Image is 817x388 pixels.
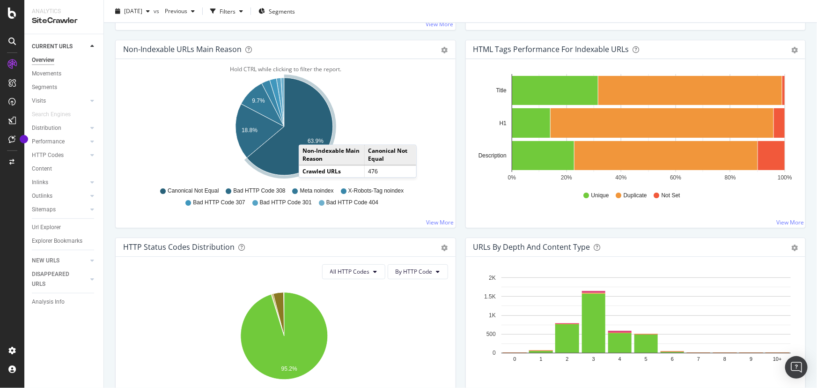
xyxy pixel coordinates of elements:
[299,165,364,178] td: Crawled URLs
[32,205,56,215] div: Sitemaps
[489,275,496,281] text: 2K
[32,69,61,79] div: Movements
[193,199,245,207] span: Bad HTTP Code 307
[111,4,154,19] button: [DATE]
[473,242,590,252] div: URLs by Depth and Content Type
[723,356,726,362] text: 8
[123,74,445,183] svg: A chart.
[539,356,542,362] text: 1
[32,236,97,246] a: Explorer Bookmarks
[473,74,795,183] svg: A chart.
[326,199,378,207] span: Bad HTTP Code 404
[561,174,572,181] text: 20%
[32,269,79,289] div: DISAPPEARED URLS
[32,42,73,52] div: CURRENT URLS
[32,297,65,307] div: Analysis Info
[32,236,82,246] div: Explorer Bookmarks
[32,269,88,289] a: DISAPPEARED URLS
[154,7,161,15] span: vs
[32,223,61,232] div: Url Explorer
[489,312,496,319] text: 1K
[493,350,496,357] text: 0
[32,55,54,65] div: Overview
[388,264,448,279] button: By HTTP Code
[484,293,496,300] text: 1.5K
[32,178,48,187] div: Inlinks
[32,82,97,92] a: Segments
[32,256,88,266] a: NEW URLS
[624,192,647,200] span: Duplicate
[206,4,247,19] button: Filters
[778,174,792,181] text: 100%
[364,145,416,165] td: Canonical Not Equal
[426,20,454,28] a: View More
[308,138,324,144] text: 63.9%
[168,187,219,195] span: Canonical Not Equal
[255,4,299,19] button: Segments
[750,356,752,362] text: 9
[791,245,798,251] div: gear
[32,110,71,119] div: Search Engines
[300,187,334,195] span: Meta noindex
[32,191,52,201] div: Outlinks
[508,174,516,181] text: 0%
[32,164,97,174] a: Content
[32,137,88,147] a: Performance
[348,187,404,195] span: X-Robots-Tag noindex
[785,356,808,379] div: Open Intercom Messenger
[615,174,626,181] text: 40%
[791,47,798,53] div: gear
[161,7,187,15] span: Previous
[32,82,57,92] div: Segments
[32,55,97,65] a: Overview
[618,356,621,362] text: 4
[496,87,507,94] text: Title
[473,272,795,381] div: A chart.
[20,135,28,143] div: Tooltip anchor
[32,205,88,215] a: Sitemaps
[670,174,681,181] text: 60%
[123,242,235,252] div: HTTP Status Codes Distribution
[478,152,506,159] text: Description
[32,178,88,187] a: Inlinks
[32,164,52,174] div: Content
[566,356,568,362] text: 2
[260,199,312,207] span: Bad HTTP Code 301
[281,366,297,372] text: 95.2%
[32,15,96,26] div: SiteCrawler
[32,223,97,232] a: Url Explorer
[269,7,295,15] span: Segments
[32,297,97,307] a: Analysis Info
[32,137,65,147] div: Performance
[364,165,416,178] td: 476
[442,47,448,53] div: gear
[662,192,680,200] span: Not Set
[123,45,242,54] div: Non-Indexable URLs Main Reason
[32,42,88,52] a: CURRENT URLS
[32,191,88,201] a: Outlinks
[322,264,385,279] button: All HTTP Codes
[299,145,364,165] td: Non-Indexable Main Reason
[252,97,265,104] text: 9.7%
[32,150,88,160] a: HTTP Codes
[513,356,516,362] text: 0
[32,110,80,119] a: Search Engines
[32,123,61,133] div: Distribution
[773,356,782,362] text: 10+
[697,356,700,362] text: 7
[32,96,88,106] a: Visits
[330,268,370,276] span: All HTTP Codes
[499,120,507,127] text: H1
[233,187,285,195] span: Bad HTTP Code 308
[776,218,804,226] a: View More
[486,331,495,337] text: 500
[32,150,64,160] div: HTTP Codes
[161,4,199,19] button: Previous
[242,127,258,134] text: 18.8%
[473,45,629,54] div: HTML Tags Performance for Indexable URLs
[671,356,674,362] text: 6
[724,174,736,181] text: 80%
[32,69,97,79] a: Movements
